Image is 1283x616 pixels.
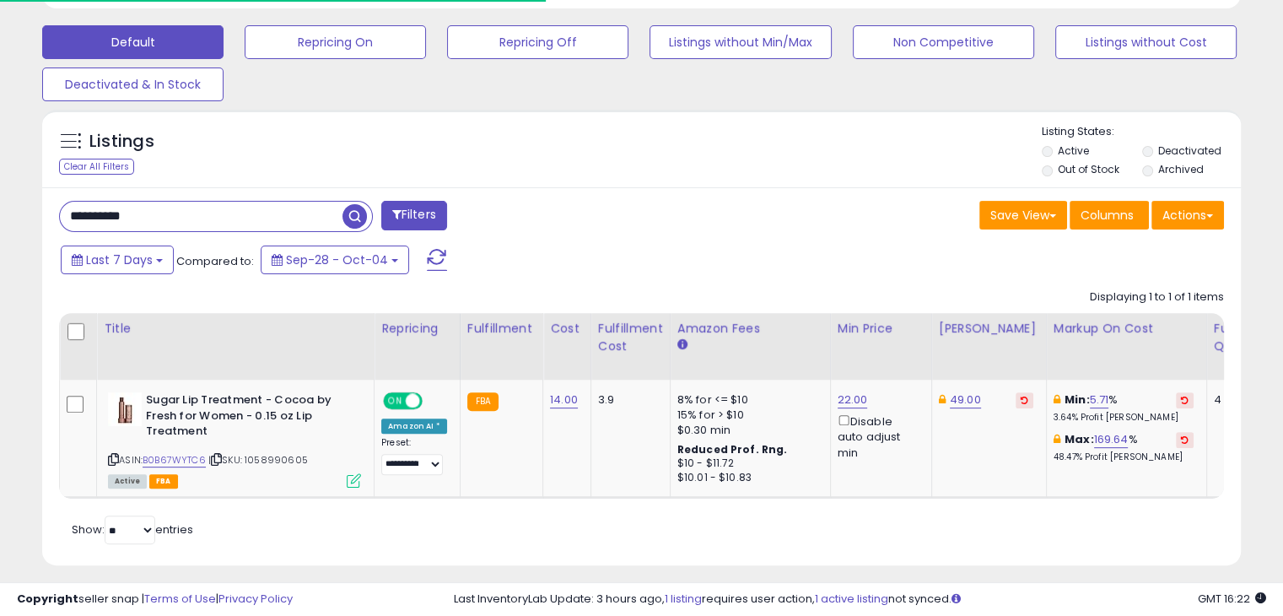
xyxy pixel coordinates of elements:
[1065,392,1090,408] b: Min:
[17,591,78,607] strong: Copyright
[950,392,981,408] a: 49.00
[550,392,578,408] a: 14.00
[979,201,1067,230] button: Save View
[677,320,823,338] div: Amazon Fees
[1042,124,1241,140] p: Listing States:
[17,592,293,608] div: seller snap | |
[1054,394,1060,405] i: This overrides the store level min markup for this listing
[650,25,831,59] button: Listings without Min/Max
[1090,289,1224,305] div: Displaying 1 to 1 of 1 items
[454,592,1266,608] div: Last InventoryLab Update: 3 hours ago, requires user action, not synced.
[104,320,367,338] div: Title
[1214,320,1272,355] div: Fulfillable Quantity
[381,320,453,338] div: Repricing
[677,457,817,471] div: $10 - $11.72
[467,320,536,338] div: Fulfillment
[677,338,687,353] small: Amazon Fees.
[853,25,1034,59] button: Non Competitive
[677,471,817,485] div: $10.01 - $10.83
[447,25,628,59] button: Repricing Off
[1054,412,1194,424] p: 3.64% Profit [PERSON_NAME]
[1157,143,1221,158] label: Deactivated
[1090,392,1109,408] a: 5.71
[144,591,216,607] a: Terms of Use
[677,392,817,408] div: 8% for <= $10
[1054,320,1199,338] div: Markup on Cost
[385,394,406,408] span: ON
[1054,432,1194,463] div: %
[677,442,788,457] b: Reduced Prof. Rng.
[72,521,193,538] span: Show: entries
[1054,434,1060,445] i: This overrides the store level max markup for this listing
[108,392,142,426] img: 31reJWrtz4L._SL40_.jpg
[381,437,447,475] div: Preset:
[61,246,174,274] button: Last 7 Days
[1054,392,1194,424] div: %
[598,392,657,408] div: 3.9
[1065,431,1094,447] b: Max:
[939,394,946,405] i: This overrides the store level Dynamic Max Price for this listing
[838,320,925,338] div: Min Price
[208,453,308,467] span: | SKU: 1058990605
[1181,435,1189,444] i: Revert to store-level Max Markup
[1151,201,1224,230] button: Actions
[677,423,817,438] div: $0.30 min
[665,591,702,607] a: 1 listing
[838,412,919,461] div: Disable auto adjust min
[1054,451,1194,463] p: 48.47% Profit [PERSON_NAME]
[838,392,868,408] a: 22.00
[381,419,447,434] div: Amazon AI *
[420,394,447,408] span: OFF
[1198,591,1266,607] span: 2025-10-13 16:22 GMT
[1081,207,1134,224] span: Columns
[149,474,178,489] span: FBA
[1058,143,1089,158] label: Active
[1070,201,1149,230] button: Columns
[286,251,388,268] span: Sep-28 - Oct-04
[42,68,224,101] button: Deactivated & In Stock
[108,392,361,486] div: ASIN:
[218,591,293,607] a: Privacy Policy
[1214,392,1266,408] div: 4
[146,392,351,444] b: Sugar Lip Treatment - Cocoa by Fresh for Women - 0.15 oz Lip Treatment
[143,453,206,467] a: B0B67WYTC6
[467,392,499,411] small: FBA
[176,253,254,269] span: Compared to:
[245,25,426,59] button: Repricing On
[1157,162,1203,176] label: Archived
[381,201,447,230] button: Filters
[59,159,134,175] div: Clear All Filters
[1094,431,1129,448] a: 169.64
[42,25,224,59] button: Default
[815,591,888,607] a: 1 active listing
[108,474,147,489] span: All listings currently available for purchase on Amazon
[1046,313,1206,380] th: The percentage added to the cost of goods (COGS) that forms the calculator for Min & Max prices.
[1058,162,1119,176] label: Out of Stock
[261,246,409,274] button: Sep-28 - Oct-04
[89,130,154,154] h5: Listings
[550,320,584,338] div: Cost
[1181,396,1189,404] i: Revert to store-level Min Markup
[1055,25,1237,59] button: Listings without Cost
[598,320,663,355] div: Fulfillment Cost
[939,320,1039,338] div: [PERSON_NAME]
[677,408,817,423] div: 15% for > $10
[1021,396,1028,404] i: Revert to store-level Dynamic Max Price
[86,251,153,268] span: Last 7 Days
